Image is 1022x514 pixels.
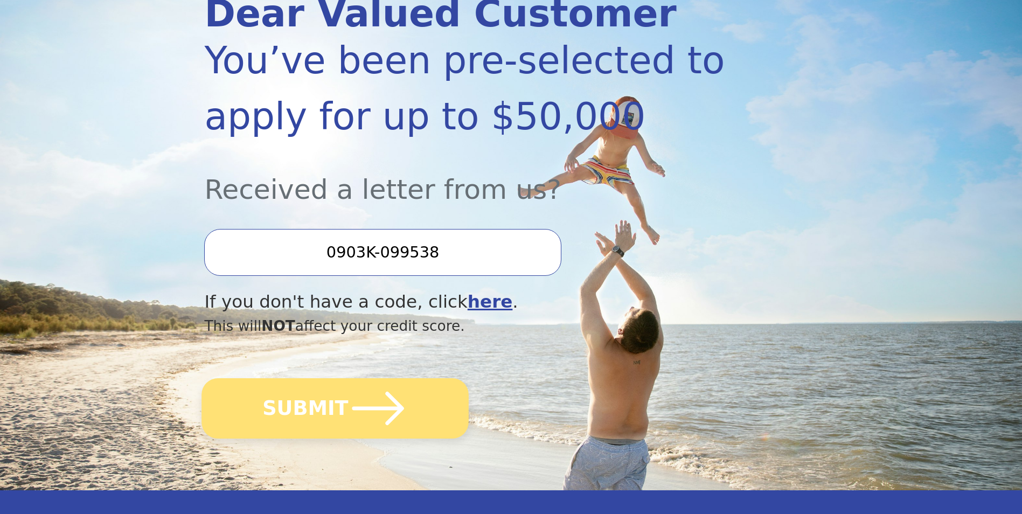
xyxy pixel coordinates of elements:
[261,317,295,334] span: NOT
[204,229,561,275] input: Enter your Offer Code:
[204,144,725,210] div: Received a letter from us?
[204,32,725,144] div: You’ve been pre-selected to apply for up to $50,000
[202,378,469,439] button: SUBMIT
[468,291,513,312] a: here
[204,315,725,337] div: This will affect your credit score.
[204,289,725,315] div: If you don't have a code, click .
